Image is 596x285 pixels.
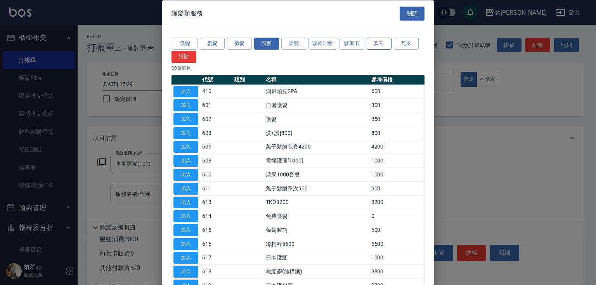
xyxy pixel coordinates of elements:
td: 601 [200,98,232,112]
button: 加入 [173,210,198,222]
td: 0 [369,209,424,223]
td: 3200 [369,195,424,209]
button: 加入 [173,113,198,125]
button: 剪髮 [227,38,252,50]
td: 602 [200,112,232,126]
td: 日本護髮 [264,251,369,265]
th: 代號 [200,74,232,85]
button: 頭皮理療 [308,38,337,50]
p: 20 筆服務 [172,64,424,71]
td: 4200 [369,140,424,154]
button: 加入 [173,266,198,278]
button: 儲值卡 [340,38,364,50]
button: 加入 [173,224,198,236]
button: 加入 [173,155,198,167]
td: 615 [200,223,232,237]
th: 名稱 [264,74,369,85]
button: 加入 [173,99,198,111]
td: 1000 [369,154,424,168]
td: 611 [200,181,232,195]
button: 加入 [173,169,198,181]
td: 自備護髮 [264,98,369,112]
button: 護髮 [254,38,279,50]
button: 加入 [173,238,198,250]
td: 鴻果頭皮SPA [264,85,369,98]
button: 染髮 [281,38,306,50]
td: 600 [369,85,424,98]
td: 617 [200,251,232,265]
td: 1000 [369,168,424,181]
td: 冷精粹5600 [264,237,369,251]
td: 5600 [369,237,424,251]
td: 救髮靈(結構護) [264,264,369,278]
td: 魚子髮膜單次900 [264,181,369,195]
td: 350 [369,112,424,126]
button: 加入 [173,252,198,264]
button: 燙髮 [200,38,225,50]
button: 關閉 [400,6,424,21]
td: TKO3200 [264,195,369,209]
button: 加入 [173,85,198,97]
td: 616 [200,237,232,251]
td: 免費護髮 [264,209,369,223]
td: 護髮 [264,112,369,126]
th: 參考價格 [369,74,424,85]
td: 618 [200,264,232,278]
th: 類別 [232,74,264,85]
td: 雪恆護理[1000] [264,154,369,168]
td: 600 [369,223,424,237]
td: 魚子髮膜包套4200 [264,140,369,154]
td: 410 [200,85,232,98]
td: 800 [369,126,424,140]
button: 加入 [173,127,198,139]
button: 瓦皮 [394,38,419,50]
td: 603 [200,126,232,140]
td: 鴻果1000套餐 [264,168,369,181]
button: 加入 [173,182,198,194]
td: 1000 [369,251,424,265]
td: 606 [200,140,232,154]
td: 608 [200,154,232,168]
td: 3800 [369,264,424,278]
td: 614 [200,209,232,223]
td: 葡萄胺瓶 [264,223,369,237]
button: 洗髮 [173,38,198,50]
td: 900 [369,181,424,195]
button: 加入 [173,196,198,208]
button: 其它 [367,38,392,50]
td: 610 [200,168,232,181]
span: 護髮類服務 [172,9,203,17]
td: 613 [200,195,232,209]
button: 清除 [172,50,196,62]
td: 300 [369,98,424,112]
button: 加入 [173,141,198,153]
td: 洗+護[800] [264,126,369,140]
